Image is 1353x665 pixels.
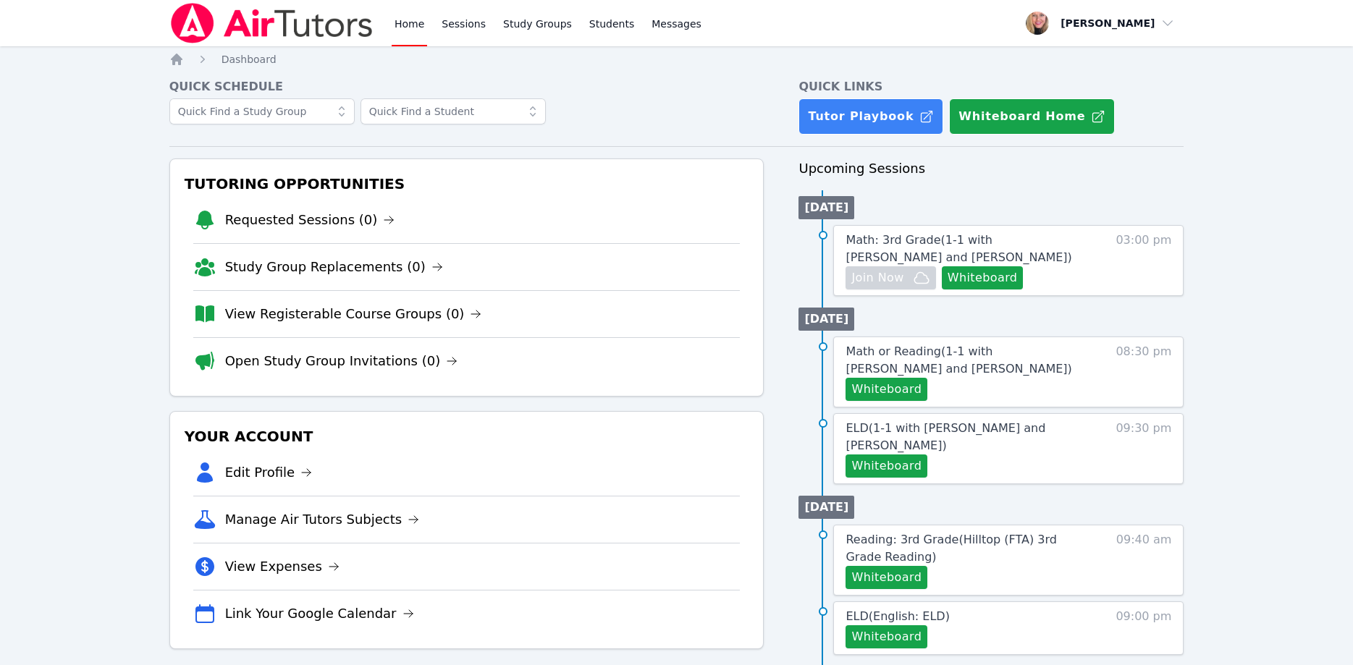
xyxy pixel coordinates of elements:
[1116,531,1172,589] span: 09:40 am
[225,556,340,577] a: View Expenses
[225,603,414,624] a: Link Your Google Calendar
[798,308,854,331] li: [DATE]
[846,454,927,478] button: Whiteboard
[798,78,1184,96] h4: Quick Links
[225,257,443,277] a: Study Group Replacements (0)
[1116,608,1171,648] span: 09:00 pm
[182,423,752,449] h3: Your Account
[169,52,1184,67] nav: Breadcrumb
[222,52,277,67] a: Dashboard
[846,609,949,623] span: ELD ( English: ELD )
[225,509,420,530] a: Manage Air Tutors Subjects
[1116,343,1171,401] span: 08:30 pm
[1116,232,1171,289] span: 03:00 pm
[846,531,1089,566] a: Reading: 3rd Grade(Hilltop (FTA) 3rd Grade Reading)
[846,378,927,401] button: Whiteboard
[169,3,374,43] img: Air Tutors
[169,98,355,124] input: Quick Find a Study Group
[846,266,935,289] button: Join Now
[652,17,701,31] span: Messages
[846,343,1089,378] a: Math or Reading(1-1 with [PERSON_NAME] and [PERSON_NAME])
[846,533,1056,564] span: Reading: 3rd Grade ( Hilltop (FTA) 3rd Grade Reading )
[798,196,854,219] li: [DATE]
[846,625,927,648] button: Whiteboard
[1116,420,1171,478] span: 09:30 pm
[942,266,1024,289] button: Whiteboard
[182,171,752,197] h3: Tutoring Opportunities
[846,608,949,625] a: ELD(English: ELD)
[225,351,458,371] a: Open Study Group Invitations (0)
[222,54,277,65] span: Dashboard
[846,566,927,589] button: Whiteboard
[169,78,764,96] h4: Quick Schedule
[798,496,854,519] li: [DATE]
[846,344,1071,376] span: Math or Reading ( 1-1 with [PERSON_NAME] and [PERSON_NAME] )
[846,420,1089,454] a: ELD(1-1 with [PERSON_NAME] and [PERSON_NAME])
[225,304,482,324] a: View Registerable Course Groups (0)
[225,210,395,230] a: Requested Sessions (0)
[846,232,1089,266] a: Math: 3rd Grade(1-1 with [PERSON_NAME] and [PERSON_NAME])
[846,233,1071,264] span: Math: 3rd Grade ( 1-1 with [PERSON_NAME] and [PERSON_NAME] )
[798,98,943,135] a: Tutor Playbook
[798,158,1184,179] h3: Upcoming Sessions
[225,462,313,483] a: Edit Profile
[846,421,1045,452] span: ELD ( 1-1 with [PERSON_NAME] and [PERSON_NAME] )
[949,98,1115,135] button: Whiteboard Home
[851,269,903,287] span: Join Now
[361,98,546,124] input: Quick Find a Student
